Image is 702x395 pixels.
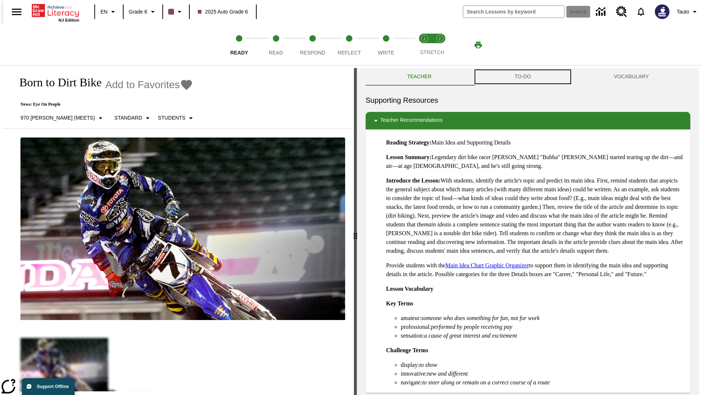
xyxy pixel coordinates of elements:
[401,378,684,387] li: navigate:
[269,50,283,56] span: Read
[631,2,650,21] a: Notifications
[473,68,573,86] button: TO-DO
[101,8,107,16] span: EN
[105,79,180,91] span: Add to Favorites
[354,68,357,395] div: Press Enter or Spacebar and then press right and left arrow keys to move the slider
[366,68,690,86] div: Instructional Panel Tabs
[386,261,684,279] p: Provide students with the to support them in identifying the main idea and supporting details in ...
[401,369,684,378] li: innovative:
[6,1,27,23] button: Open side menu
[431,324,512,330] em: performed by people receiving pay
[421,315,540,321] em: someone who does something for fun, not for work
[365,25,407,65] button: Write step 5 of 5
[97,5,121,18] button: Language: EN, Select a language
[612,2,631,22] a: Resource Center, Will open in new tab
[401,314,684,323] li: amateur:
[424,332,517,339] em: a cause of great interest and excitement
[254,25,297,65] button: Read step 2 of 5
[429,25,450,65] button: Stretch Respond step 2 of 2
[386,347,428,353] strong: Challenge Terms
[105,78,193,91] button: Add to Favorites - Born to Dirt Bike
[158,114,185,122] p: Students
[386,154,431,160] strong: Lesson Summary:
[401,361,684,369] li: display:
[386,177,441,184] strong: Introduce the Lesson:
[37,384,69,389] span: Support Offline
[386,286,433,292] strong: Lesson Vocabulary
[18,112,108,125] button: Select Lexile, 970 Lexile (Meets)
[32,3,79,22] div: Home
[112,112,155,125] button: Scaffolds, Standard
[419,362,437,368] em: to show
[22,378,75,395] button: Support Offline
[655,4,669,19] img: Avatar
[357,68,699,395] div: activity
[126,5,160,18] button: Grade: Grade 6, Select a grade
[420,49,444,55] span: STRETCH
[366,94,690,106] h6: Supporting Resources
[300,50,325,56] span: Respond
[230,50,248,56] span: Ready
[155,112,198,125] button: Select Student
[423,37,425,40] text: 1
[424,221,448,227] em: main idea
[20,138,345,320] img: Motocross racer James Stewart flies through the air on his dirt bike.
[650,2,674,21] button: Select a new avatar
[401,323,684,331] li: professional:
[414,25,435,65] button: Stretch Read step 1 of 2
[198,8,248,16] span: 2025 Auto Grade 6
[592,2,612,22] a: Data Center
[439,37,441,40] text: 2
[467,38,490,52] button: Print
[20,114,95,122] p: 970 [PERSON_NAME] (Meets)
[291,25,334,65] button: Respond step 3 of 5
[328,25,370,65] button: Reflect step 4 of 5
[3,68,354,391] div: reading
[366,112,690,129] div: Teacher Recommendations
[366,68,473,86] button: Teacher
[12,76,102,89] h1: Born to Dirt Bike
[386,300,413,306] strong: Key Terms
[378,50,394,56] span: Write
[58,18,79,22] span: NJ Edition
[12,102,198,107] p: News: Eye On People
[427,370,468,377] em: new and different
[386,139,431,146] strong: Reading Strategy:
[386,176,684,255] p: With students, identify the article's topic and predict its main idea. First, remind students tha...
[380,116,442,125] p: Teacher Recommendations
[386,138,684,147] p: Main Idea and Supporting Details
[401,331,684,340] li: sensation:
[129,8,147,16] span: Grade 6
[445,262,529,268] a: Main Idea Chart Graphic Organizer
[463,6,564,18] input: search field
[573,68,690,86] button: VOCABULARY
[218,25,260,65] button: Ready step 1 of 5
[338,50,361,56] span: Reflect
[165,5,187,18] button: Class color is dark brown. Change class color
[662,177,674,184] em: topic
[677,8,689,16] span: Tauto
[674,5,702,18] button: Profile/Settings
[114,114,142,122] p: Standard
[422,379,550,385] em: to steer along or remain on a correct course of a route
[386,153,684,170] p: Legendary dirt bike racer [PERSON_NAME] "Bubba" [PERSON_NAME] started tearing up the dirt—and air...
